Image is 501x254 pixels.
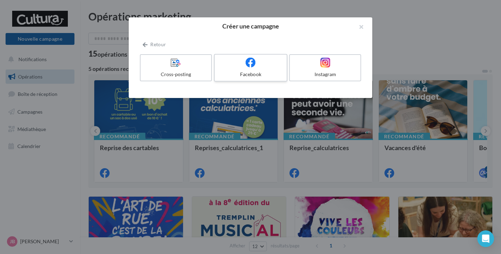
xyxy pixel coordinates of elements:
div: Open Intercom Messenger [477,230,494,247]
button: Retour [140,40,169,49]
h2: Créer une campagne [140,23,361,29]
div: Facebook [217,71,284,78]
div: Instagram [293,71,358,78]
div: Cross-posting [143,71,208,78]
